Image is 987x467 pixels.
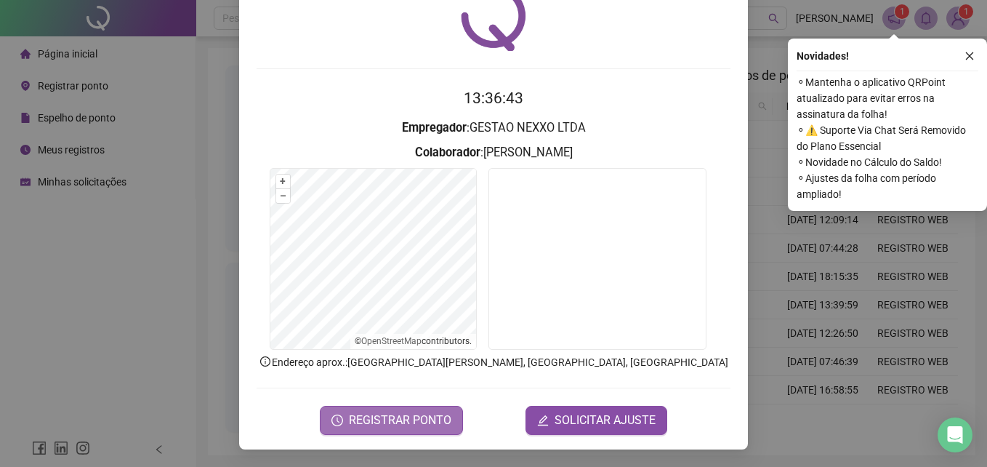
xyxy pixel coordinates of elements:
span: ⚬ ⚠️ Suporte Via Chat Será Removido do Plano Essencial [797,122,978,154]
span: edit [537,415,549,426]
span: info-circle [259,355,272,368]
p: Endereço aprox. : [GEOGRAPHIC_DATA][PERSON_NAME], [GEOGRAPHIC_DATA], [GEOGRAPHIC_DATA] [257,354,730,370]
strong: Colaborador [415,145,480,159]
div: Open Intercom Messenger [938,418,972,452]
span: ⚬ Ajustes da folha com período ampliado! [797,170,978,202]
a: OpenStreetMap [361,336,422,346]
h3: : GESTAO NEXXO LTDA [257,119,730,137]
span: Novidades ! [797,48,849,64]
time: 13:36:43 [464,89,523,107]
h3: : [PERSON_NAME] [257,143,730,162]
button: – [276,189,290,203]
button: + [276,175,290,188]
li: © contributors. [355,336,472,346]
strong: Empregador [402,121,467,135]
span: ⚬ Mantenha o aplicativo QRPoint atualizado para evitar erros na assinatura da folha! [797,74,978,122]
span: clock-circle [331,415,343,426]
span: SOLICITAR AJUSTE [555,412,656,429]
span: ⚬ Novidade no Cálculo do Saldo! [797,154,978,170]
button: editSOLICITAR AJUSTE [525,406,667,435]
span: close [964,51,975,61]
span: REGISTRAR PONTO [349,412,451,429]
button: REGISTRAR PONTO [320,406,463,435]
